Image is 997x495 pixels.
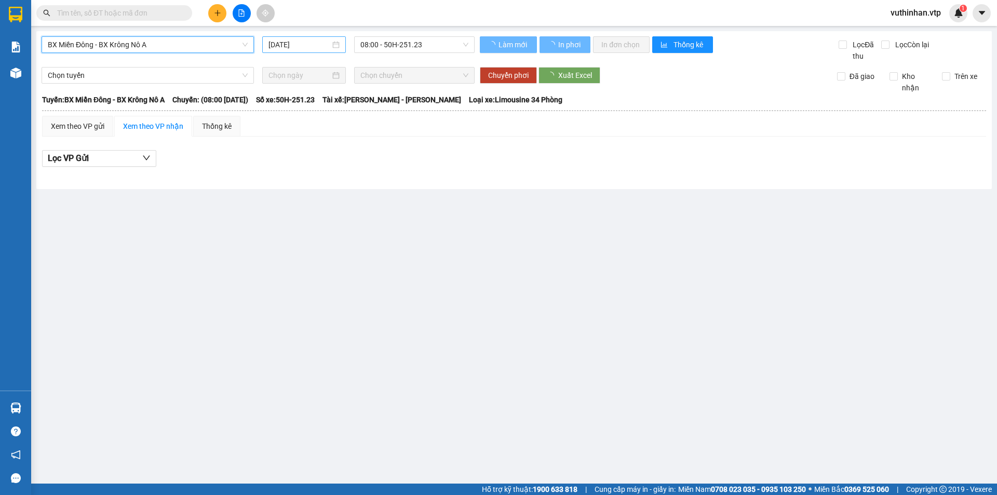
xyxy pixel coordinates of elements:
[9,7,22,22] img: logo-vxr
[42,150,156,167] button: Lọc VP Gửi
[202,121,232,132] div: Thống kê
[480,36,537,53] button: Làm mới
[57,7,180,19] input: Tìm tên, số ĐT hoặc mã đơn
[11,450,21,460] span: notification
[891,39,931,50] span: Lọc Còn lại
[558,39,582,50] span: In phơi
[238,9,245,17] span: file-add
[11,426,21,436] span: question-circle
[360,37,468,52] span: 08:00 - 50H-251.23
[262,9,269,17] span: aim
[257,4,275,22] button: aim
[43,9,50,17] span: search
[950,71,981,82] span: Trên xe
[882,6,949,19] span: vuthinhan.vtp
[977,8,987,18] span: caret-down
[585,484,587,495] span: |
[488,41,497,48] span: loading
[533,485,577,493] strong: 1900 633 818
[498,39,529,50] span: Làm mới
[711,485,806,493] strong: 0708 023 035 - 0935 103 250
[661,41,669,49] span: bar-chart
[360,68,468,83] span: Chọn chuyến
[268,70,330,81] input: Chọn ngày
[844,485,889,493] strong: 0369 525 060
[48,68,248,83] span: Chọn tuyến
[48,37,248,52] span: BX Miền Đông - BX Krông Nô A
[548,41,557,48] span: loading
[538,67,600,84] button: Xuất Excel
[208,4,226,22] button: plus
[961,5,965,12] span: 1
[482,484,577,495] span: Hỗ trợ kỹ thuật:
[256,94,315,105] span: Số xe: 50H-251.23
[845,71,879,82] span: Đã giao
[897,484,898,495] span: |
[10,403,21,413] img: warehouse-icon
[10,42,21,52] img: solution-icon
[268,39,330,50] input: 13/10/2025
[51,121,104,132] div: Xem theo VP gửi
[214,9,221,17] span: plus
[172,94,248,105] span: Chuyến: (08:00 [DATE])
[322,94,461,105] span: Tài xế: [PERSON_NAME] - [PERSON_NAME]
[142,154,151,162] span: down
[123,121,183,132] div: Xem theo VP nhận
[848,39,881,62] span: Lọc Đã thu
[960,5,967,12] sup: 1
[678,484,806,495] span: Miền Nam
[593,36,650,53] button: In đơn chọn
[898,71,934,93] span: Kho nhận
[652,36,713,53] button: bar-chartThống kê
[673,39,705,50] span: Thống kê
[973,4,991,22] button: caret-down
[469,94,562,105] span: Loại xe: Limousine 34 Phòng
[480,67,537,84] button: Chuyển phơi
[233,4,251,22] button: file-add
[11,473,21,483] span: message
[814,484,889,495] span: Miền Bắc
[595,484,676,495] span: Cung cấp máy in - giấy in:
[954,8,963,18] img: icon-new-feature
[939,486,947,493] span: copyright
[42,96,165,104] b: Tuyến: BX Miền Đông - BX Krông Nô A
[10,68,21,78] img: warehouse-icon
[48,152,89,165] span: Lọc VP Gửi
[809,487,812,491] span: ⚪️
[540,36,590,53] button: In phơi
